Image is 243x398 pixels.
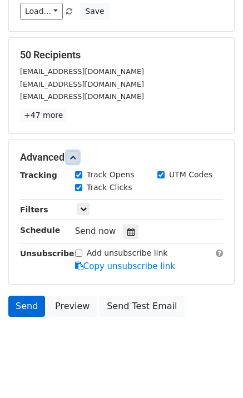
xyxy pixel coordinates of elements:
[8,296,45,317] a: Send
[20,49,223,61] h5: 50 Recipients
[75,226,116,236] span: Send now
[169,169,212,181] label: UTM Codes
[20,92,144,101] small: [EMAIL_ADDRESS][DOMAIN_NAME]
[100,296,184,317] a: Send Test Email
[87,182,132,193] label: Track Clicks
[20,151,223,163] h5: Advanced
[87,247,168,259] label: Add unsubscribe link
[20,249,75,258] strong: Unsubscribe
[20,171,57,180] strong: Tracking
[20,108,67,122] a: +47 more
[87,169,135,181] label: Track Opens
[48,296,97,317] a: Preview
[20,205,48,214] strong: Filters
[75,261,175,271] a: Copy unsubscribe link
[80,3,109,20] button: Save
[187,345,243,398] iframe: Chat Widget
[20,226,60,235] strong: Schedule
[20,3,63,20] a: Load...
[20,80,144,88] small: [EMAIL_ADDRESS][DOMAIN_NAME]
[20,67,144,76] small: [EMAIL_ADDRESS][DOMAIN_NAME]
